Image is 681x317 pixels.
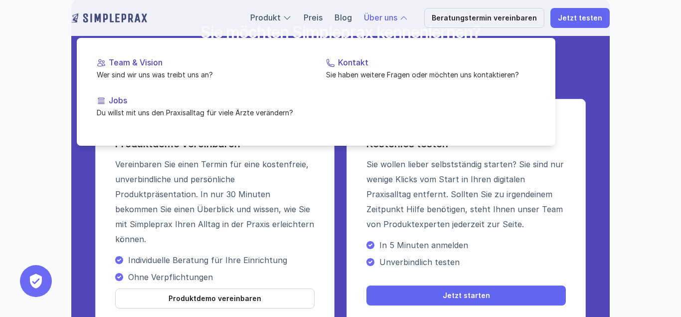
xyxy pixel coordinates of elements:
a: Produktdemo vereinbaren [115,289,315,309]
p: Individuelle Beratung für Ihre Einrichtung [128,255,315,265]
p: Jetzt testen [558,14,602,22]
p: Ohne Verpflichtungen [128,272,315,282]
a: Beratungstermin vereinbaren [424,8,544,28]
p: Team & Vision [109,58,306,67]
a: Jetzt testen [550,8,610,28]
a: Blog [335,12,352,22]
p: Beratungstermin vereinbaren [432,14,537,22]
a: JobsDu willst mit uns den Praxisalltag für viele Ärzte verändern? [89,88,314,126]
a: Jetzt starten [366,286,566,306]
p: Vereinbaren Sie einen Termin für eine kostenfreie, unverbindliche und persönliche Produktpräsenta... [115,157,315,247]
p: Du willst mit uns den Praxisalltag für viele Ärzte verändern? [97,107,306,118]
p: Jetzt starten [443,292,490,300]
p: Produktdemo vereinbaren [169,295,261,303]
p: Kontakt [338,58,535,67]
p: In 5 Minuten anmelden [379,240,566,250]
p: Jobs [109,96,306,105]
a: Produkt [250,12,281,22]
a: Preis [304,12,323,22]
p: Unverbindlich testen [379,257,566,267]
p: Sie haben weitere Fragen oder möchten uns kontaktieren? [326,69,535,80]
p: Sie wollen lieber selbstständig starten? Sie sind nur wenige Klicks vom Start in Ihren digitalen ... [366,157,566,232]
p: Wer sind wir uns was treibt uns an? [97,69,306,80]
a: Team & VisionWer sind wir uns was treibt uns an? [89,50,314,88]
a: KontaktSie haben weitere Fragen oder möchten uns kontaktieren? [318,50,543,88]
a: Über uns [364,12,397,22]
